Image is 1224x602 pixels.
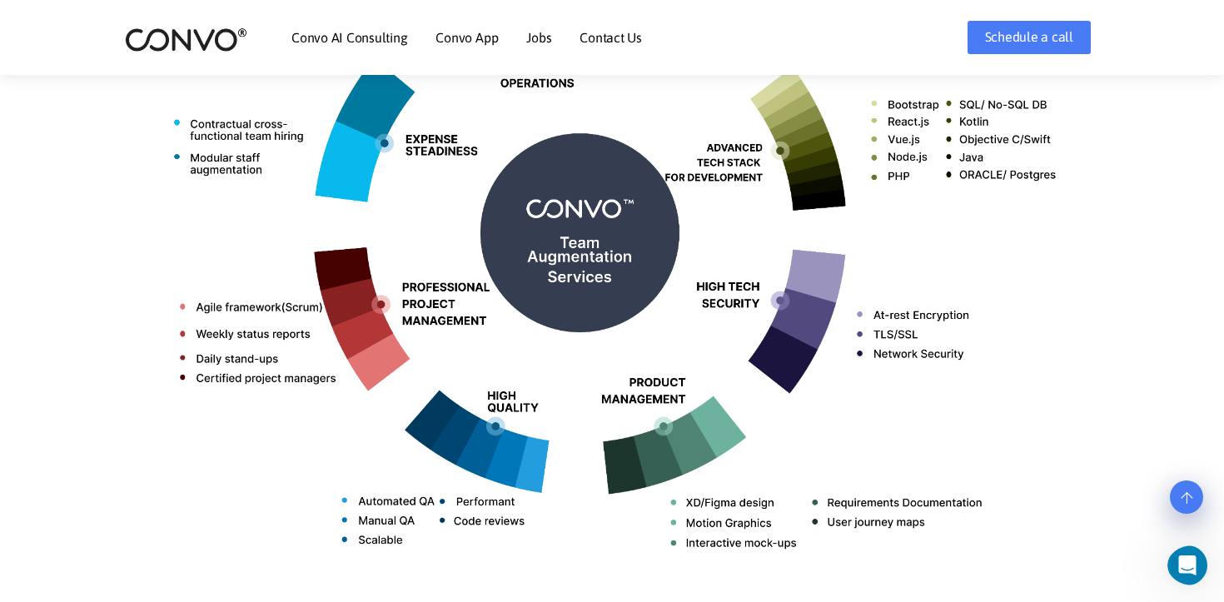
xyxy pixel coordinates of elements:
a: Jobs [526,31,551,44]
img: logo_2.png [125,27,247,52]
a: Convo App [435,31,498,44]
a: Schedule a call [968,21,1091,54]
iframe: Intercom live chat [1167,545,1219,585]
a: Contact Us [580,31,642,44]
a: Convo AI Consulting [291,31,407,44]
